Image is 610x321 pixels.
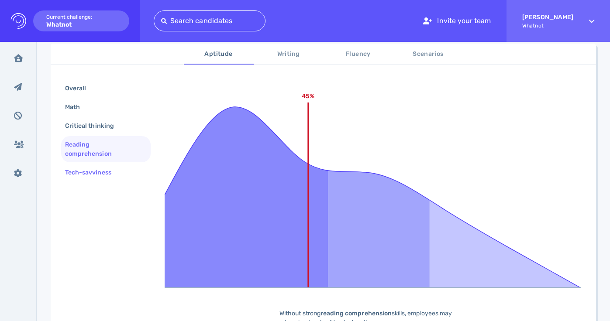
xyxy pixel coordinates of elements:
text: 45% [302,92,315,100]
b: reading comprehension [321,310,392,317]
div: Math [63,101,90,113]
span: Scenarios [399,49,458,60]
strong: [PERSON_NAME] [522,14,573,21]
div: Critical thinking [63,120,124,132]
div: Tech-savviness [63,166,122,179]
span: Writing [259,49,318,60]
span: Aptitude [189,49,248,60]
div: Overall [63,82,96,95]
span: Whatnot [522,23,573,29]
span: Fluency [329,49,388,60]
div: Reading comprehension [63,138,141,160]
